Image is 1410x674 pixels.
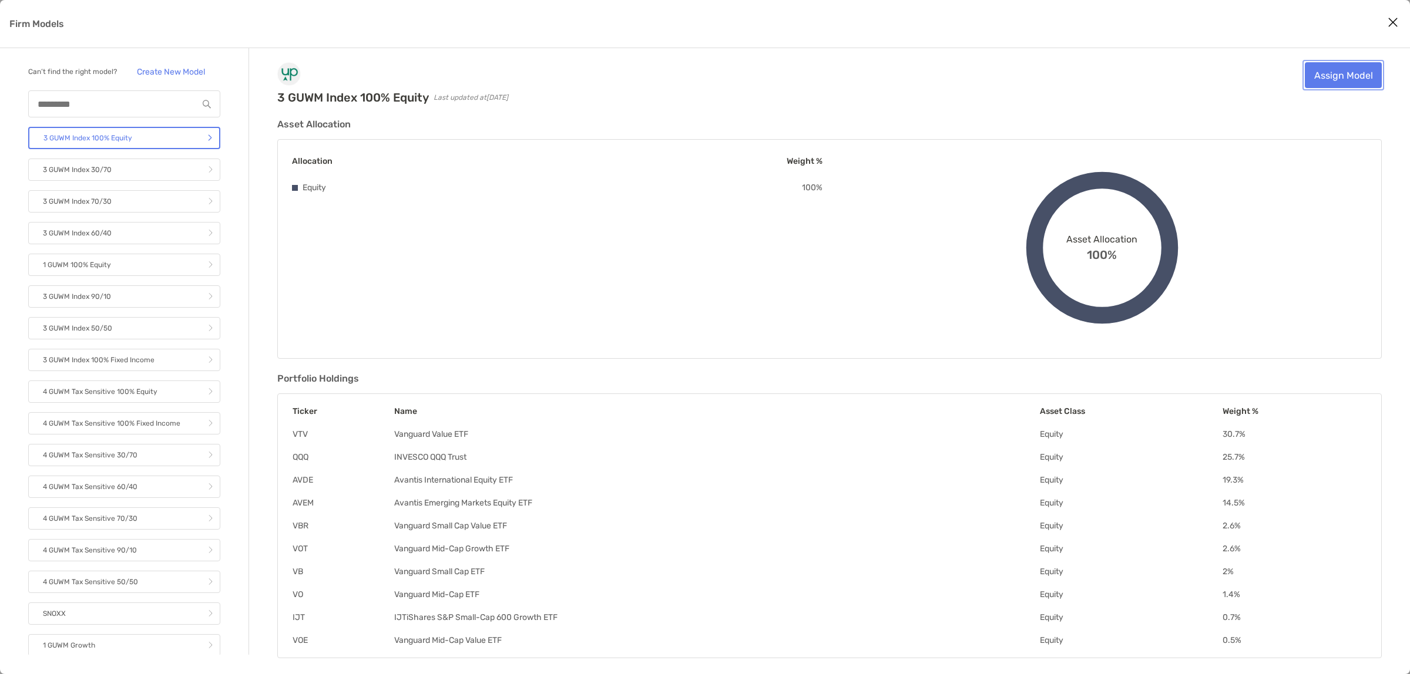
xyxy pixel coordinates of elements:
[292,154,333,168] p: Allocation
[1222,612,1367,623] td: 0.7 %
[43,480,137,494] p: 4 GUWM Tax Sensitive 60/40
[28,634,220,656] a: 1 GUWM Growth
[28,380,220,403] a: 4 GUWM Tax Sensitive 100% Equity
[1305,62,1382,88] a: Assign Model
[1039,406,1221,417] th: Asset Class
[292,474,394,486] td: AVDE
[1222,429,1367,440] td: 30.7 %
[1222,451,1367,463] td: 25.7 %
[394,429,1040,440] td: Vanguard Value ETF
[1066,234,1137,245] span: Asset Allocation
[394,543,1040,554] td: Vanguard Mid-Cap Growth ETF
[43,416,180,431] p: 4 GUWM Tax Sensitive 100% Fixed Income
[28,222,220,244] a: 3 GUWM Index 60/40
[1222,520,1367,531] td: 2.6 %
[394,589,1040,600] td: Vanguard Mid-Cap ETF
[292,612,394,623] td: IJT
[1039,451,1221,463] td: Equity
[43,575,138,589] p: 4 GUWM Tax Sensitive 50/50
[434,93,508,102] span: Last updated at [DATE]
[1087,245,1117,262] span: 100%
[1039,497,1221,508] td: Equity
[43,131,132,146] p: 3 GUWM Index 100% Equity
[292,406,394,417] th: Ticker
[802,180,822,195] p: 100 %
[277,119,1382,130] h3: Asset Allocation
[43,638,95,653] p: 1 GUWM Growth
[1222,543,1367,554] td: 2.6 %
[28,476,220,498] a: 4 GUWM Tax Sensitive 60/40
[43,511,137,526] p: 4 GUWM Tax Sensitive 70/30
[292,520,394,531] td: VBR
[43,226,112,241] p: 3 GUWM Index 60/40
[43,385,157,399] p: 4 GUWM Tax Sensitive 100% Equity
[1039,635,1221,646] td: Equity
[43,163,112,177] p: 3 GUWM Index 30/70
[394,406,1040,417] th: Name
[394,474,1040,486] td: Avantis International Equity ETF
[1039,612,1221,623] td: Equity
[43,258,111,272] p: 1 GUWM 100% Equity
[28,571,220,593] a: 4 GUWM Tax Sensitive 50/50
[277,62,301,86] img: Company Logo
[1039,520,1221,531] td: Equity
[787,154,822,168] p: Weight %
[43,543,137,558] p: 4 GUWM Tax Sensitive 90/10
[292,429,394,440] td: VTV
[292,635,394,646] td: VOE
[394,612,1040,623] td: IJTiShares S&P Small-Cap 600 Growth ETF
[28,285,220,308] a: 3 GUWM Index 90/10
[9,16,64,31] p: Firm Models
[1222,497,1367,508] td: 14.5 %
[1039,474,1221,486] td: Equity
[28,190,220,213] a: 3 GUWM Index 70/30
[1039,589,1221,600] td: Equity
[28,317,220,339] a: 3 GUWM Index 50/50
[1039,543,1221,554] td: Equity
[43,194,112,209] p: 3 GUWM Index 70/30
[303,180,326,195] p: Equity
[1039,429,1221,440] td: Equity
[1222,589,1367,600] td: 1.4 %
[1384,14,1402,32] button: Close modal
[1222,406,1367,417] th: Weight %
[28,349,220,371] a: 3 GUWM Index 100% Fixed Income
[43,448,137,463] p: 4 GUWM Tax Sensitive 30/70
[28,159,220,181] a: 3 GUWM Index 30/70
[43,321,112,336] p: 3 GUWM Index 50/50
[394,497,1040,508] td: Avantis Emerging Markets Equity ETF
[277,90,429,105] h2: 3 GUWM Index 100% Equity
[1222,474,1367,486] td: 19.3 %
[28,65,117,79] p: Can’t find the right model?
[28,412,220,434] a: 4 GUWM Tax Sensitive 100% Fixed Income
[1222,635,1367,646] td: 0.5 %
[292,543,394,554] td: VOT
[394,451,1040,463] td: INVESCO QQQ Trust
[43,289,111,304] p: 3 GUWM Index 90/10
[277,373,1382,384] h3: Portfolio Holdings
[43,606,66,621] p: SNOXX
[292,566,394,577] td: VB
[292,497,394,508] td: AVEM
[394,635,1040,646] td: Vanguard Mid-Cap Value ETF
[1039,566,1221,577] td: Equity
[122,62,220,81] a: Create New Model
[43,353,155,368] p: 3 GUWM Index 100% Fixed Income
[28,127,220,149] a: 3 GUWM Index 100% Equity
[28,539,220,561] a: 4 GUWM Tax Sensitive 90/10
[28,444,220,466] a: 4 GUWM Tax Sensitive 30/70
[28,254,220,276] a: 1 GUWM 100% Equity
[292,589,394,600] td: VO
[394,566,1040,577] td: Vanguard Small Cap ETF
[1222,566,1367,577] td: 2 %
[203,100,211,109] img: input icon
[394,520,1040,531] td: Vanguard Small Cap Value ETF
[28,602,220,625] a: SNOXX
[292,451,394,463] td: QQQ
[28,507,220,530] a: 4 GUWM Tax Sensitive 70/30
